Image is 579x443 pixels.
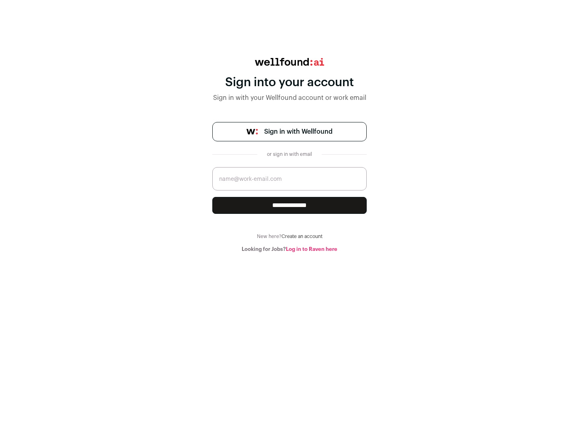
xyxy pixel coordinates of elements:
[264,151,315,157] div: or sign in with email
[212,122,367,141] a: Sign in with Wellfound
[246,129,258,135] img: wellfound-symbol-flush-black-fb3c872781a75f747ccb3a119075da62bfe97bd399995f84a933054e44a575c4.png
[212,93,367,103] div: Sign in with your Wellfound account or work email
[281,234,322,239] a: Create an account
[212,75,367,90] div: Sign into your account
[286,246,337,252] a: Log in to Raven here
[255,58,324,66] img: wellfound:ai
[264,127,333,137] span: Sign in with Wellfound
[212,233,367,240] div: New here?
[212,167,367,190] input: name@work-email.com
[212,246,367,253] div: Looking for Jobs?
